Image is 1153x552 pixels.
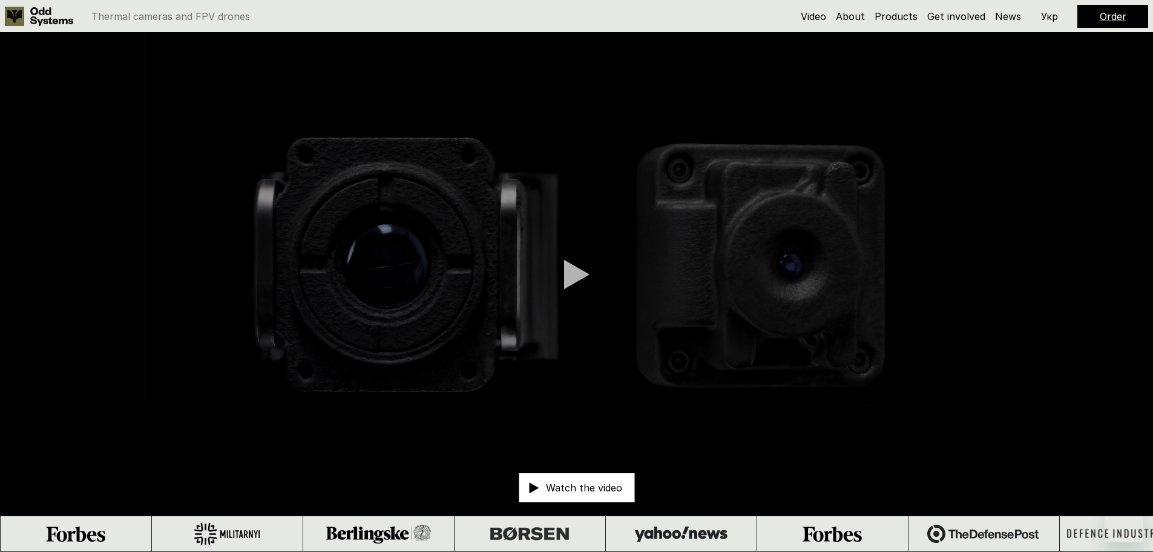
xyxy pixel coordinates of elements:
[1041,12,1058,21] p: Укр
[91,12,250,21] p: Thermal cameras and FPV drones
[995,10,1021,22] a: News
[927,10,985,22] a: Get involved
[875,10,918,22] a: Products
[546,483,622,493] p: Watch the video
[801,10,826,22] a: Video
[1100,10,1126,22] a: Order
[836,10,865,22] a: About
[1105,504,1143,542] iframe: Button to launch messaging window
